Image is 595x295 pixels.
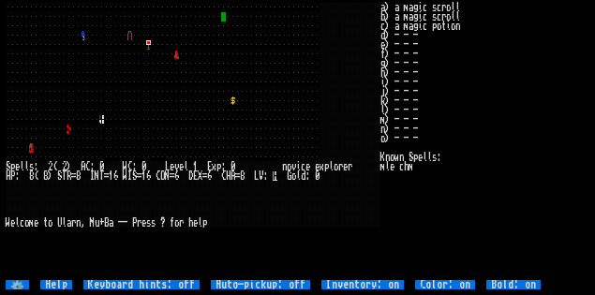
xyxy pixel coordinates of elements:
div: : [263,171,268,181]
div: x [320,162,324,171]
div: S [57,171,62,181]
div: L [165,162,170,171]
div: - [123,218,127,228]
div: , [81,218,85,228]
div: 6 [113,171,118,181]
div: ? [160,218,165,228]
div: e [193,218,198,228]
div: e [170,162,174,171]
div: o [334,162,338,171]
div: A [81,162,85,171]
div: n [76,218,81,228]
div: = [71,171,76,181]
div: A [231,171,235,181]
div: C [156,171,160,181]
div: V [259,171,263,181]
div: S [132,171,137,181]
div: o [287,162,291,171]
div: : [221,162,226,171]
div: s [151,218,156,228]
div: n [282,162,287,171]
div: N [95,171,99,181]
input: Bold: on [486,280,541,289]
div: 1 [109,171,113,181]
div: C [127,162,132,171]
div: = [137,171,141,181]
div: t [43,218,48,228]
div: a [67,218,71,228]
div: c [20,218,24,228]
div: 2 [48,162,52,171]
div: p [324,162,329,171]
div: 6 [207,171,212,181]
div: 8 [240,171,245,181]
div: 0 [315,171,320,181]
div: N [165,171,170,181]
div: P [132,218,137,228]
div: = [170,171,174,181]
div: v [174,162,179,171]
div: ) [48,171,52,181]
div: : [90,162,95,171]
div: u [95,218,99,228]
div: L [254,171,259,181]
input: Help [40,280,72,289]
div: W [123,171,127,181]
input: ⚙️ [6,280,29,289]
div: I [90,171,95,181]
div: l [15,218,20,228]
div: ) [67,162,71,171]
div: 0 [99,162,104,171]
div: l [20,162,24,171]
div: l [198,218,202,228]
div: e [34,218,38,228]
div: e [10,218,15,228]
div: 8 [76,171,81,181]
div: 6 [174,171,179,181]
stats: a) a magic scroll b) a magic scroll c) a magic potion d) - - - e) - - - f) - - - g) - - - h) - - ... [380,3,588,280]
div: G [287,171,291,181]
div: r [179,218,184,228]
div: r [137,218,141,228]
div: o [24,218,29,228]
div: m [29,218,34,228]
div: B [104,218,109,228]
div: X [198,171,202,181]
div: v [291,162,296,171]
div: I [127,171,132,181]
div: D [188,171,193,181]
div: - [118,218,123,228]
div: p [10,162,15,171]
div: : [305,171,310,181]
div: e [305,162,310,171]
div: i [296,162,301,171]
div: E [193,171,198,181]
div: s [146,218,151,228]
div: r [338,162,343,171]
div: o [48,218,52,228]
div: O [160,171,165,181]
div: M [90,218,95,228]
div: C [221,171,226,181]
input: Inventory: on [321,280,404,289]
div: P [10,171,15,181]
div: x [212,162,216,171]
div: : [34,162,38,171]
div: s [29,162,34,171]
div: l [296,171,301,181]
div: a [109,218,113,228]
div: r [71,218,76,228]
div: d [301,171,305,181]
div: U [57,218,62,228]
div: c [301,162,305,171]
div: r [348,162,352,171]
mark: H [273,171,277,181]
div: l [329,162,334,171]
div: S [6,162,10,171]
div: l [184,162,188,171]
div: o [174,218,179,228]
div: 6 [146,171,151,181]
div: 1 [193,162,198,171]
div: e [315,162,320,171]
div: 1 [141,171,146,181]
